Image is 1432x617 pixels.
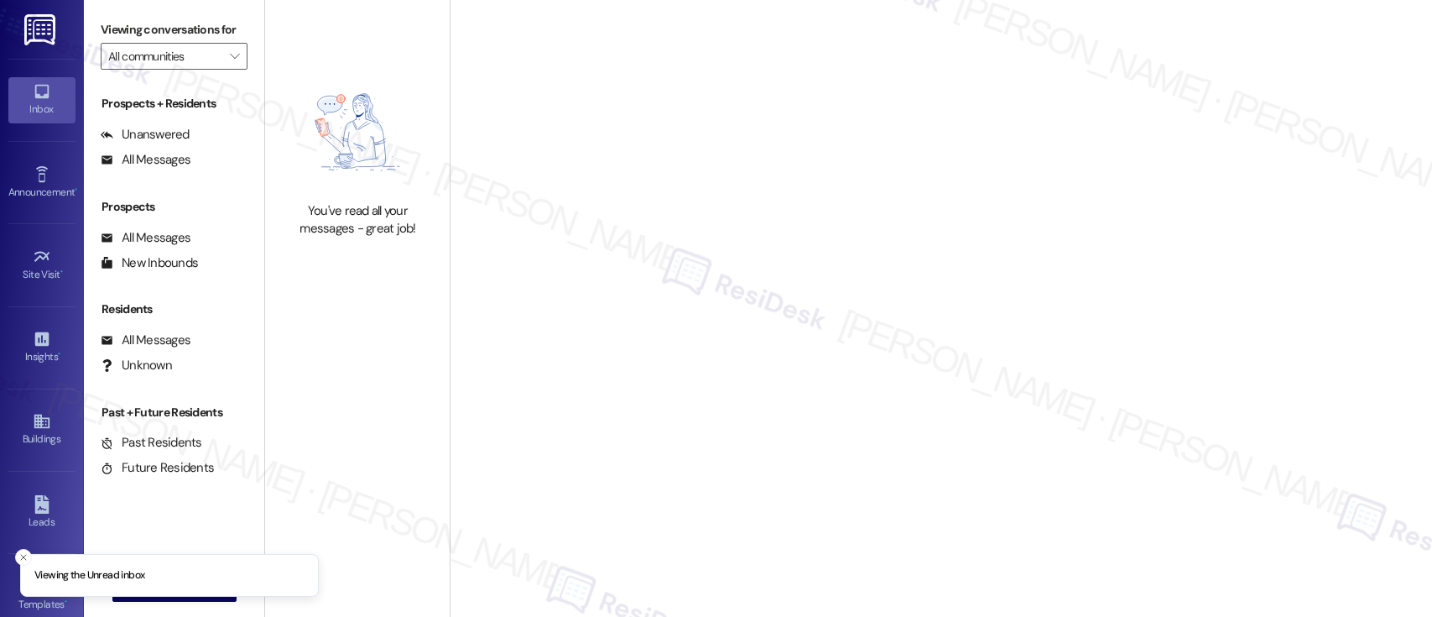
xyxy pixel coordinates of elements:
[108,43,221,70] input: All communities
[284,202,431,238] div: You've read all your messages - great job!
[101,126,190,144] div: Unanswered
[101,254,198,272] div: New Inbounds
[230,50,239,63] i: 
[84,95,264,112] div: Prospects + Residents
[8,325,76,370] a: Insights •
[24,14,59,45] img: ResiDesk Logo
[101,357,172,374] div: Unknown
[84,301,264,318] div: Residents
[101,17,247,43] label: Viewing conversations for
[101,229,190,247] div: All Messages
[8,407,76,452] a: Buildings
[34,568,144,583] p: Viewing the Unread inbox
[15,549,32,566] button: Close toast
[84,198,264,216] div: Prospects
[101,434,202,452] div: Past Residents
[8,77,76,123] a: Inbox
[65,596,67,608] span: •
[8,243,76,288] a: Site Visit •
[101,459,214,477] div: Future Residents
[84,404,264,421] div: Past + Future Residents
[101,332,190,349] div: All Messages
[75,184,77,196] span: •
[58,348,60,360] span: •
[284,71,431,194] img: empty-state
[60,266,63,278] span: •
[101,151,190,169] div: All Messages
[8,490,76,536] a: Leads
